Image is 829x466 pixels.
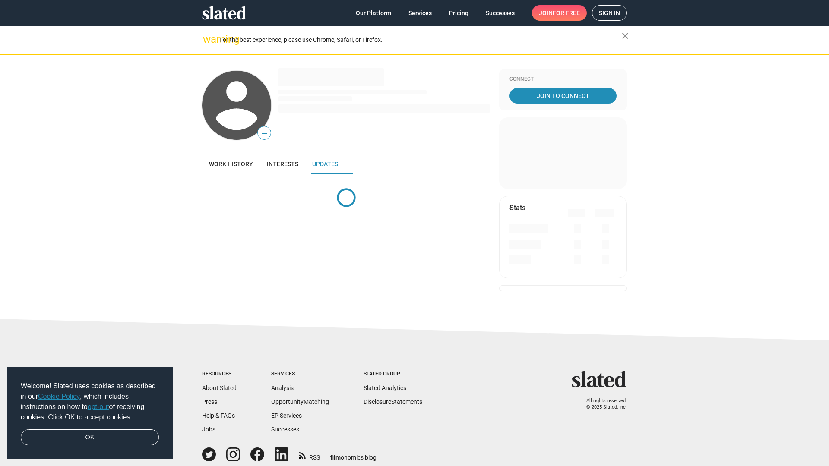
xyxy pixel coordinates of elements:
p: All rights reserved. © 2025 Slated, Inc. [577,398,627,410]
a: Press [202,398,217,405]
a: Analysis [271,384,294,391]
a: Pricing [442,5,475,21]
a: DisclosureStatements [364,398,422,405]
a: Slated Analytics [364,384,406,391]
a: Joinfor free [532,5,587,21]
a: Interests [260,154,305,174]
span: Services [408,5,432,21]
span: Work history [209,161,253,167]
span: Pricing [449,5,468,21]
a: opt-out [88,403,109,410]
a: Our Platform [349,5,398,21]
div: For the best experience, please use Chrome, Safari, or Firefox. [219,34,622,46]
span: Welcome! Slated uses cookies as described in our , which includes instructions on how to of recei... [21,381,159,422]
a: Updates [305,154,345,174]
a: RSS [299,448,320,462]
span: for free [553,5,580,21]
span: Updates [312,161,338,167]
a: EP Services [271,412,302,419]
div: Connect [509,76,617,83]
span: Join To Connect [511,88,615,104]
div: Services [271,371,329,378]
mat-icon: close [620,31,630,41]
mat-card-title: Stats [509,203,525,212]
a: Services [402,5,439,21]
a: Help & FAQs [202,412,235,419]
span: film [330,454,341,461]
div: Slated Group [364,371,422,378]
div: Resources [202,371,237,378]
span: — [258,128,271,139]
a: Successes [479,5,522,21]
a: dismiss cookie message [21,429,159,446]
div: cookieconsent [7,367,173,460]
a: Sign in [592,5,627,21]
span: Interests [267,161,298,167]
a: Join To Connect [509,88,617,104]
a: Jobs [202,426,215,433]
a: filmonomics blog [330,447,377,462]
span: Our Platform [356,5,391,21]
span: Join [539,5,580,21]
span: Sign in [599,6,620,20]
a: About Slated [202,384,237,391]
a: Successes [271,426,299,433]
a: Cookie Policy [38,393,80,400]
a: Work history [202,154,260,174]
span: Successes [486,5,515,21]
mat-icon: warning [203,34,213,44]
a: OpportunityMatching [271,398,329,405]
